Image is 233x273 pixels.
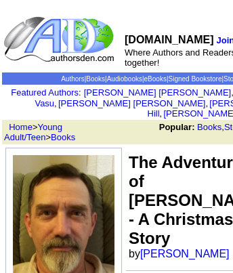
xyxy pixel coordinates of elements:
[162,110,163,118] font: i
[9,122,33,132] a: Home
[11,87,81,98] font: :
[125,34,214,45] font: [DOMAIN_NAME]
[58,98,205,108] a: [PERSON_NAME] [PERSON_NAME]
[107,75,142,83] a: Audiobooks
[84,87,231,98] a: [PERSON_NAME] [PERSON_NAME]
[57,100,58,108] font: i
[169,75,222,83] a: Signed Bookstore
[4,122,62,142] a: Young Adult/Teen
[140,248,230,259] a: [PERSON_NAME]
[159,122,195,132] b: Popular:
[11,87,79,98] a: Featured Authors
[208,100,209,108] font: i
[86,75,105,83] a: Books
[3,16,117,63] img: logo_ad.gif
[61,75,84,83] a: Authors
[51,132,75,142] a: Books
[197,122,221,132] a: Books
[4,122,75,142] font: > >
[144,75,167,83] a: eBooks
